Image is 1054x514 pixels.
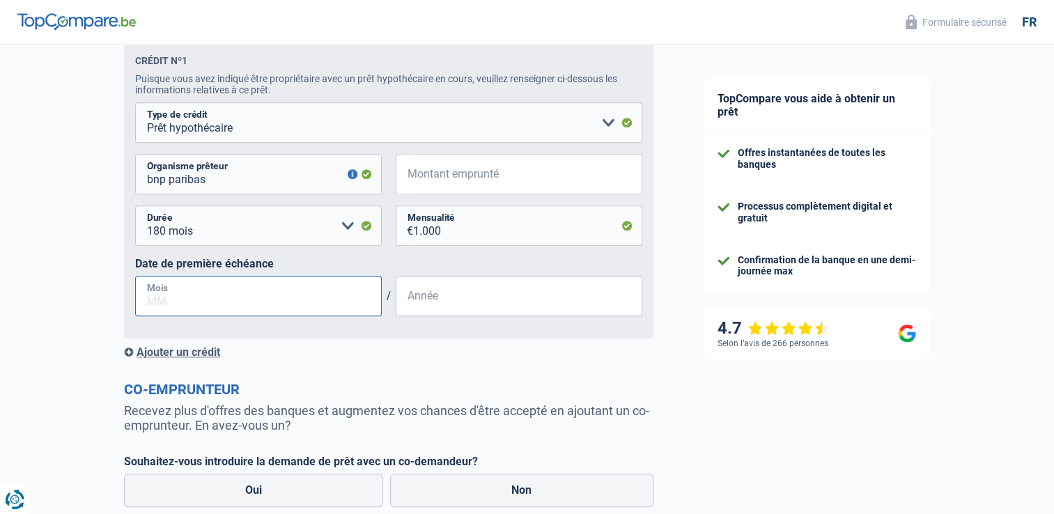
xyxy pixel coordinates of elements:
span: € [396,154,413,194]
div: Selon l’avis de 266 personnes [718,338,828,348]
span: / [382,289,396,302]
input: MM [135,276,382,316]
p: Recevez plus d'offres des banques et augmentez vos chances d'être accepté en ajoutant un co-empru... [124,403,653,433]
div: Confirmation de la banque en une demi-journée max [738,254,916,278]
div: 4.7 [718,318,830,338]
label: Date de première échéance [135,257,642,270]
label: Oui [124,474,384,507]
span: € [396,205,413,246]
div: TopCompare vous aide à obtenir un prêt [704,78,930,133]
div: fr [1022,15,1037,30]
div: Processus complètement digital et gratuit [738,201,916,224]
img: TopCompare Logo [17,13,136,30]
div: Offres instantanées de toutes les banques [738,147,916,171]
label: Souhaitez-vous introduire la demande de prêt avec un co-demandeur? [124,455,653,468]
button: Formulaire sécurisé [897,10,1015,33]
input: AAAA [396,276,642,316]
div: Crédit nº1 [135,55,187,66]
div: Ajouter un crédit [124,345,653,359]
h2: Co-emprunteur [124,381,653,398]
label: Non [390,474,653,507]
div: Puisque vous avez indiqué être propriétaire avec un prêt hypothécaire en cours, veuillez renseign... [135,73,642,95]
